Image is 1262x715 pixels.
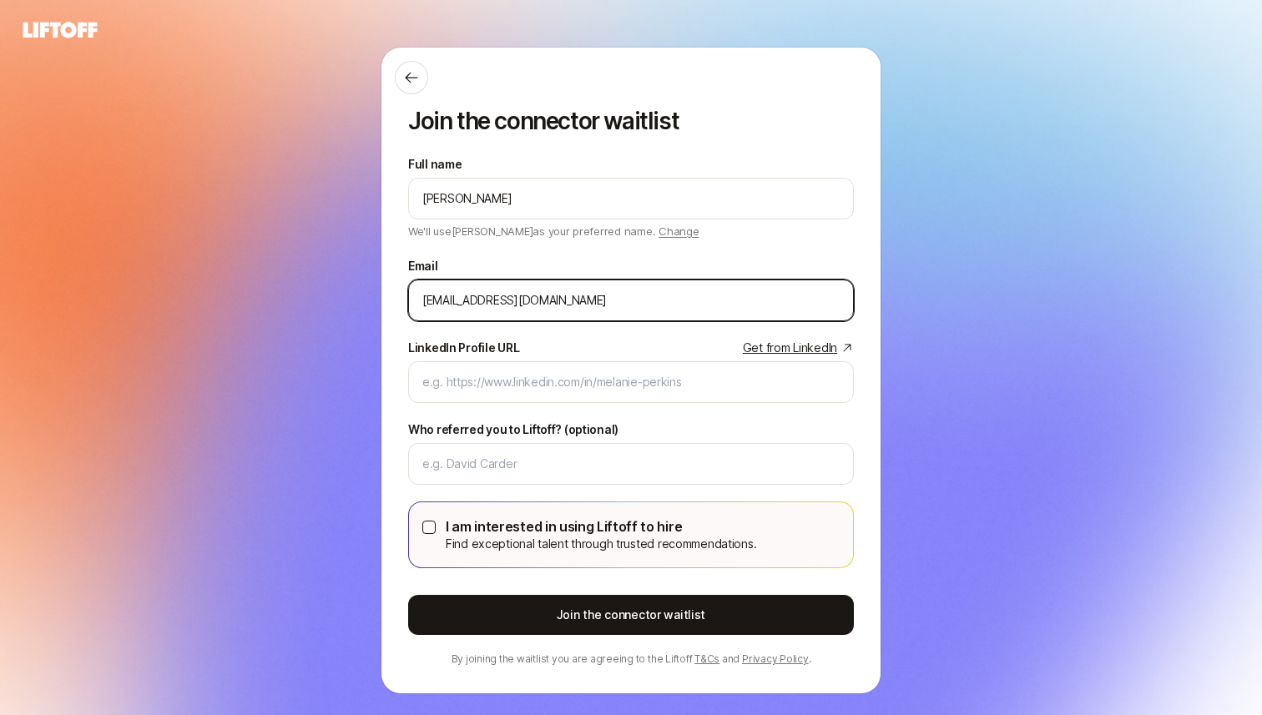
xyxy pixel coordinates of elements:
input: e.g. melanie@liftoff.xyz [422,290,833,310]
p: By joining the waitlist you are agreeing to the Liftoff and . [408,652,854,667]
label: Full name [408,154,462,174]
button: I am interested in using Liftoff to hireFind exceptional talent through trusted recommendations. [422,521,436,534]
a: Privacy Policy [742,652,809,665]
label: Email [408,256,438,276]
label: Who referred you to Liftoff? (optional) [408,420,618,440]
p: We'll use [PERSON_NAME] as your preferred name. [408,219,699,239]
p: Join the connector waitlist [408,108,854,134]
button: Join the connector waitlist [408,595,854,635]
input: e.g. Melanie Perkins [422,189,840,209]
p: I am interested in using Liftoff to hire [446,516,756,537]
a: T&Cs [694,652,719,665]
a: Get from LinkedIn [743,338,854,358]
span: Change [659,224,699,238]
input: e.g. https://www.linkedin.com/in/melanie-perkins [422,372,840,392]
div: LinkedIn Profile URL [408,338,519,358]
input: e.g. David Carder [422,454,840,474]
p: Find exceptional talent through trusted recommendations. [446,534,756,554]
